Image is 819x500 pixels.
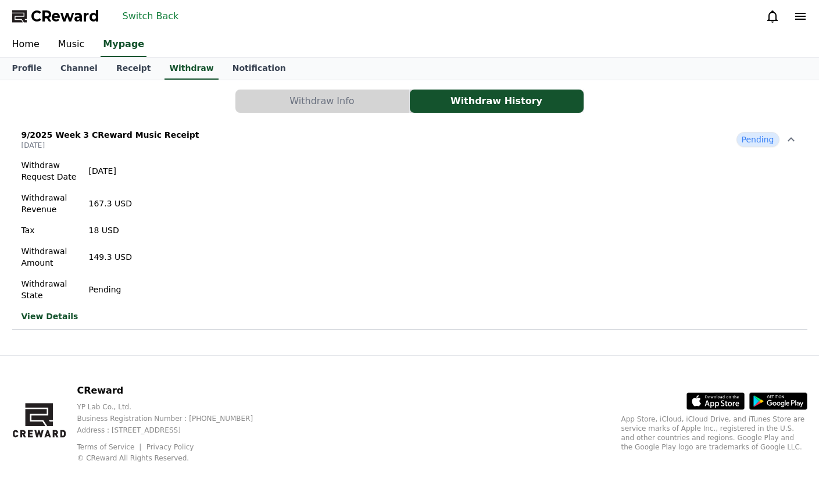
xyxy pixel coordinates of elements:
button: 9/2025 Week 3 CReward Music Receipt [DATE] Pending Withdraw Request Date [DATE] Withdrawal Revenu... [12,122,807,330]
p: Address : [STREET_ADDRESS] [77,426,271,435]
p: CReward [77,384,271,398]
p: 167.3 USD [89,198,132,209]
a: Music [49,33,94,57]
button: Switch Back [118,7,184,26]
p: Withdraw Request Date [22,159,80,183]
p: [DATE] [89,165,132,177]
p: [DATE] [22,141,199,150]
span: CReward [31,7,99,26]
p: Tax [22,224,80,236]
p: 9/2025 Week 3 CReward Music Receipt [22,129,199,141]
p: Pending [89,284,132,295]
span: Pending [736,132,779,147]
a: Withdraw [164,58,218,80]
a: Notification [223,58,295,80]
p: YP Lab Co., Ltd. [77,402,271,412]
p: Withdrawal Revenue [22,192,80,215]
a: Receipt [107,58,160,80]
p: Withdrawal State [22,278,80,301]
p: © CReward All Rights Reserved. [77,453,271,463]
a: Mypage [101,33,146,57]
p: 18 USD [89,224,132,236]
a: Profile [3,58,51,80]
button: Withdraw History [410,90,584,113]
a: Terms of Service [77,443,143,451]
p: 149.3 USD [89,251,132,263]
a: Channel [51,58,107,80]
a: Withdraw Info [235,90,410,113]
a: Privacy Policy [146,443,194,451]
a: CReward [12,7,99,26]
p: Business Registration Number : [PHONE_NUMBER] [77,414,271,423]
a: Home [3,33,49,57]
a: View Details [22,310,132,322]
p: Withdrawal Amount [22,245,80,269]
a: Withdraw History [410,90,584,113]
p: App Store, iCloud, iCloud Drive, and iTunes Store are service marks of Apple Inc., registered in ... [621,415,807,452]
button: Withdraw Info [235,90,409,113]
